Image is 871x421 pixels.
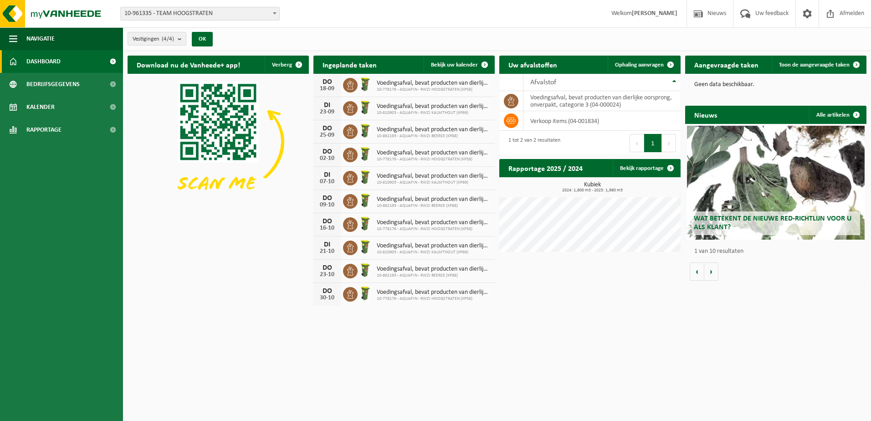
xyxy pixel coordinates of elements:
[313,56,386,73] h2: Ingeplande taken
[265,56,308,74] button: Verberg
[523,91,681,111] td: voedingsafval, bevat producten van dierlijke oorsprong, onverpakt, categorie 3 (04-000024)
[318,241,336,248] div: DI
[318,202,336,208] div: 09-10
[128,74,309,210] img: Download de VHEPlus App
[504,188,681,193] span: 2024: 1,800 m3 - 2025: 1,980 m3
[133,32,174,46] span: Vestigingen
[431,62,478,68] span: Bekijk uw kalender
[358,100,373,115] img: WB-0060-HPE-GN-50
[377,219,490,226] span: Voedingsafval, bevat producten van dierlijke oorsprong, onverpakt, categorie 3
[318,218,336,225] div: DO
[318,179,336,185] div: 07-10
[377,133,490,139] span: 10-862193 - AQUAFIN - RWZI BEERSE (KP88)
[499,159,592,177] h2: Rapportage 2025 / 2024
[358,169,373,185] img: WB-0060-HPE-GN-50
[318,264,336,272] div: DO
[685,106,726,123] h2: Nieuws
[318,86,336,92] div: 18-09
[26,27,55,50] span: Navigatie
[121,7,279,20] span: 10-961335 - TEAM HOOGSTRATEN
[608,56,680,74] a: Ophaling aanvragen
[694,215,851,231] span: Wat betekent de nieuwe RED-richtlijn voor u als klant?
[615,62,664,68] span: Ophaling aanvragen
[377,203,490,209] span: 10-862193 - AQUAFIN - RWZI BEERSE (KP88)
[318,132,336,139] div: 25-09
[630,134,644,152] button: Previous
[318,125,336,132] div: DO
[318,171,336,179] div: DI
[504,182,681,193] h3: Kubiek
[690,262,704,281] button: Vorige
[358,286,373,301] img: WB-0060-HPE-GN-50
[26,73,80,96] span: Bedrijfsgegevens
[377,80,490,87] span: Voedingsafval, bevat producten van dierlijke oorsprong, onverpakt, categorie 3
[685,56,768,73] h2: Aangevraagde taken
[377,173,490,180] span: Voedingsafval, bevat producten van dierlijke oorsprong, onverpakt, categorie 3
[358,216,373,231] img: WB-0060-HPE-GN-50
[377,289,490,296] span: Voedingsafval, bevat producten van dierlijke oorsprong, onverpakt, categorie 3
[318,148,336,155] div: DO
[809,106,866,124] a: Alle artikelen
[377,157,490,162] span: 10-778176 - AQUAFIN - RWZI HOOGSTRATEN (KP58)
[779,62,850,68] span: Toon de aangevraagde taken
[318,288,336,295] div: DO
[377,87,490,92] span: 10-778176 - AQUAFIN - RWZI HOOGSTRATEN (KP58)
[128,32,186,46] button: Vestigingen(4/4)
[272,62,292,68] span: Verberg
[377,242,490,250] span: Voedingsafval, bevat producten van dierlijke oorsprong, onverpakt, categorie 3
[523,111,681,131] td: verkoop items (04-001834)
[377,126,490,133] span: Voedingsafval, bevat producten van dierlijke oorsprong, onverpakt, categorie 3
[613,159,680,177] a: Bekijk rapportage
[704,262,718,281] button: Volgende
[530,79,556,86] span: Afvalstof
[377,196,490,203] span: Voedingsafval, bevat producten van dierlijke oorsprong, onverpakt, categorie 3
[358,193,373,208] img: WB-0060-HPE-GN-50
[358,239,373,255] img: WB-0060-HPE-GN-50
[632,10,677,17] strong: [PERSON_NAME]
[318,78,336,86] div: DO
[128,56,249,73] h2: Download nu de Vanheede+ app!
[772,56,866,74] a: Toon de aangevraagde taken
[318,272,336,278] div: 23-10
[377,250,490,255] span: 10-810903 - AQUAFIN - RWZI KALMTHOUT (KP69)
[358,146,373,162] img: WB-0060-HPE-GN-50
[120,7,280,21] span: 10-961335 - TEAM HOOGSTRATEN
[694,82,857,88] p: Geen data beschikbaar.
[377,180,490,185] span: 10-810903 - AQUAFIN - RWZI KALMTHOUT (KP69)
[377,266,490,273] span: Voedingsafval, bevat producten van dierlijke oorsprong, onverpakt, categorie 3
[26,96,55,118] span: Kalender
[318,225,336,231] div: 16-10
[377,103,490,110] span: Voedingsafval, bevat producten van dierlijke oorsprong, onverpakt, categorie 3
[377,149,490,157] span: Voedingsafval, bevat producten van dierlijke oorsprong, onverpakt, categorie 3
[162,36,174,42] count: (4/4)
[26,50,61,73] span: Dashboard
[377,226,490,232] span: 10-778176 - AQUAFIN - RWZI HOOGSTRATEN (KP58)
[318,248,336,255] div: 21-10
[358,77,373,92] img: WB-0060-HPE-GN-50
[687,126,865,240] a: Wat betekent de nieuwe RED-richtlijn voor u als klant?
[358,123,373,139] img: WB-0060-HPE-GN-50
[694,248,862,255] p: 1 van 10 resultaten
[644,134,662,152] button: 1
[358,262,373,278] img: WB-0060-HPE-GN-50
[318,195,336,202] div: DO
[662,134,676,152] button: Next
[318,109,336,115] div: 23-09
[318,295,336,301] div: 30-10
[499,56,566,73] h2: Uw afvalstoffen
[504,133,560,153] div: 1 tot 2 van 2 resultaten
[318,155,336,162] div: 02-10
[192,32,213,46] button: OK
[318,102,336,109] div: DI
[377,296,490,302] span: 10-778176 - AQUAFIN - RWZI HOOGSTRATEN (KP58)
[377,273,490,278] span: 10-862193 - AQUAFIN - RWZI BEERSE (KP88)
[377,110,490,116] span: 10-810903 - AQUAFIN - RWZI KALMTHOUT (KP69)
[424,56,494,74] a: Bekijk uw kalender
[26,118,61,141] span: Rapportage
